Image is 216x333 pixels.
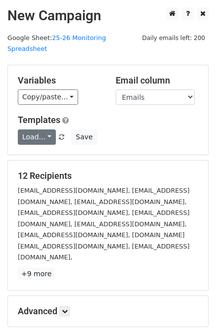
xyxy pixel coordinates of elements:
[71,129,97,145] button: Save
[18,187,189,206] small: [EMAIL_ADDRESS][DOMAIN_NAME], [EMAIL_ADDRESS][DOMAIN_NAME], [EMAIL_ADDRESS][DOMAIN_NAME],
[18,170,198,181] h5: 12 Recipients
[7,34,106,53] small: Google Sheet:
[7,34,106,53] a: 25-26 Monitoring Spreadsheet
[167,286,216,333] iframe: Chat Widget
[138,34,209,42] a: Daily emails left: 200
[18,75,101,86] h5: Variables
[18,209,189,228] small: [EMAIL_ADDRESS][DOMAIN_NAME], [EMAIL_ADDRESS][DOMAIN_NAME], [EMAIL_ADDRESS][DOMAIN_NAME],
[18,268,55,280] a: +9 more
[7,7,209,24] h2: New Campaign
[18,231,189,261] small: [EMAIL_ADDRESS][DOMAIN_NAME], [DOMAIN_NAME][EMAIL_ADDRESS][DOMAIN_NAME], [EMAIL_ADDRESS][DOMAIN_N...
[18,115,60,125] a: Templates
[18,129,56,145] a: Load...
[138,33,209,43] span: Daily emails left: 200
[18,306,198,317] h5: Advanced
[116,75,199,86] h5: Email column
[18,89,78,105] a: Copy/paste...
